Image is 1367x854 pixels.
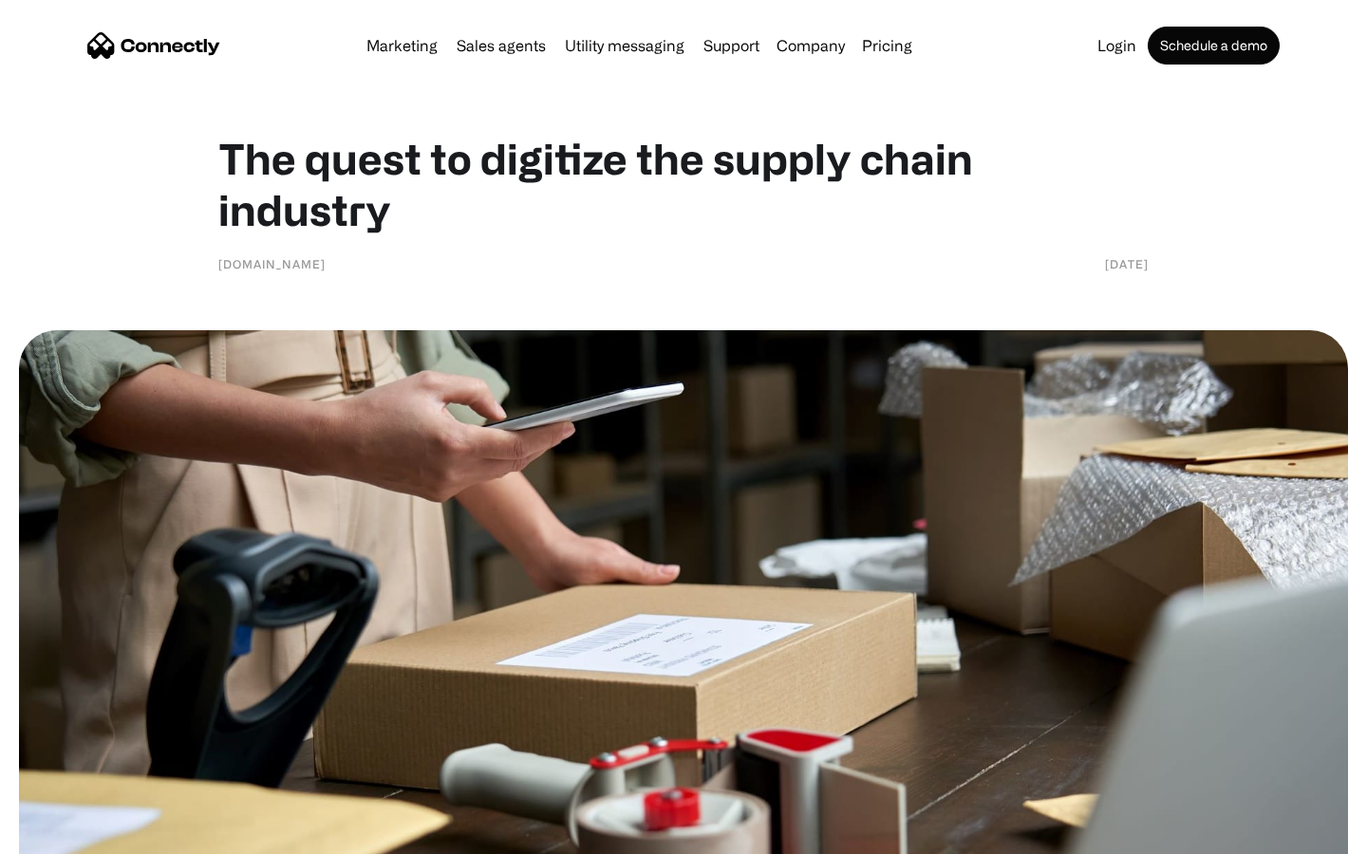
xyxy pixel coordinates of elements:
[19,821,114,847] aside: Language selected: English
[38,821,114,847] ul: Language list
[218,133,1149,235] h1: The quest to digitize the supply chain industry
[359,38,445,53] a: Marketing
[1090,38,1144,53] a: Login
[854,38,920,53] a: Pricing
[87,31,220,60] a: home
[449,38,553,53] a: Sales agents
[557,38,692,53] a: Utility messaging
[771,32,851,59] div: Company
[696,38,767,53] a: Support
[1105,254,1149,273] div: [DATE]
[218,254,326,273] div: [DOMAIN_NAME]
[777,32,845,59] div: Company
[1148,27,1280,65] a: Schedule a demo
